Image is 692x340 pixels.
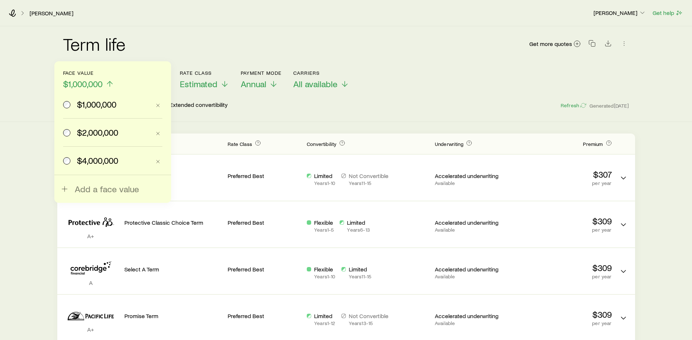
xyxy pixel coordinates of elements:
[241,70,282,89] button: Payment ModeAnnual
[314,172,335,179] p: Limited
[63,70,114,76] p: Face value
[560,102,587,109] button: Refresh
[594,9,646,16] p: [PERSON_NAME]
[614,103,629,109] span: [DATE]
[180,79,217,89] span: Estimated
[124,266,222,273] p: Select A Term
[583,141,603,147] span: Premium
[349,266,372,273] p: Limited
[435,312,508,320] p: Accelerated underwriting
[514,216,612,226] p: $309
[435,219,508,226] p: Accelerated underwriting
[349,180,388,186] p: Years 11 - 15
[514,227,612,233] p: per year
[589,103,629,109] span: Generated
[228,266,301,273] p: Preferred Best
[514,180,612,186] p: per year
[63,279,119,286] p: A
[241,70,282,76] p: Payment Mode
[180,70,229,76] p: Rate Class
[514,320,612,326] p: per year
[63,79,103,89] span: $1,000,000
[180,70,229,89] button: Rate ClassEstimated
[228,141,252,147] span: Rate Class
[124,172,222,179] p: SwiftTerm
[314,274,335,279] p: Years 1 - 10
[435,266,508,273] p: Accelerated underwriting
[124,219,222,226] p: Protective Classic Choice Term
[314,320,335,326] p: Years 1 - 12
[347,219,370,226] p: Limited
[63,326,119,333] p: A+
[435,180,508,186] p: Available
[349,274,372,279] p: Years 11 - 15
[349,172,388,179] p: Not Convertible
[228,172,301,179] p: Preferred Best
[314,266,335,273] p: Flexible
[652,9,683,17] button: Get help
[314,219,334,226] p: Flexible
[293,70,349,89] button: CarriersAll available
[529,41,572,47] span: Get more quotes
[603,41,613,48] a: Download CSV
[593,9,646,18] button: [PERSON_NAME]
[29,10,74,17] a: [PERSON_NAME]
[314,312,335,320] p: Limited
[529,40,581,48] a: Get more quotes
[293,79,337,89] span: All available
[435,172,508,179] p: Accelerated underwriting
[314,180,335,186] p: Years 1 - 10
[307,141,336,147] span: Convertibility
[514,169,612,179] p: $307
[228,312,301,320] p: Preferred Best
[435,320,508,326] p: Available
[514,274,612,279] p: per year
[435,227,508,233] p: Available
[63,70,114,89] button: Face value$1,000,000
[349,320,388,326] p: Years 13 - 15
[63,232,119,240] p: A+
[124,312,222,320] p: Promise Term
[228,219,301,226] p: Preferred Best
[514,263,612,273] p: $309
[435,141,463,147] span: Underwriting
[170,101,228,110] p: Extended convertibility
[314,227,334,233] p: Years 1 - 5
[349,312,388,320] p: Not Convertible
[293,70,349,76] p: Carriers
[347,227,370,233] p: Years 6 - 13
[435,274,508,279] p: Available
[514,309,612,320] p: $309
[241,79,266,89] span: Annual
[63,35,126,53] h2: Term life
